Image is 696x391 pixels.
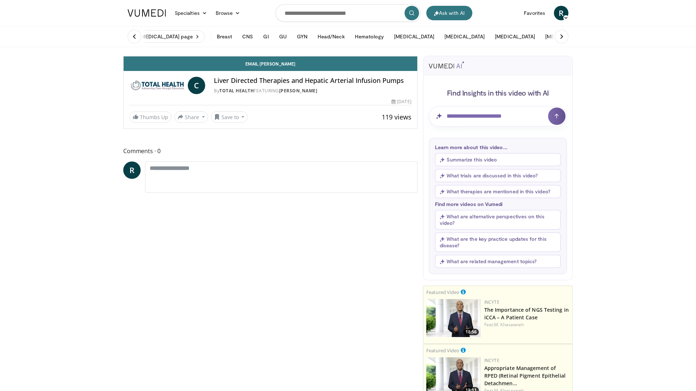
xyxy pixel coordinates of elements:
[490,29,539,44] button: [MEDICAL_DATA]
[123,161,141,179] a: R
[124,56,417,56] video-js: Video Player
[170,6,211,20] a: Specialties
[435,169,561,182] button: What trials are discussed in this video?
[435,144,561,150] p: Learn more about this video...
[238,29,257,44] button: CNS
[435,153,561,166] button: Summarize this video
[212,29,236,44] button: Breast
[275,29,291,44] button: GU
[188,77,205,94] a: C
[211,6,245,20] a: Browse
[429,106,567,126] input: Question for AI
[426,6,472,20] button: Ask with AI
[484,365,565,387] a: Appropriate Management of RPED (Retinal Pigment Epithelial Detachmen…
[429,88,567,97] h4: Find Insights in this video with AI
[390,29,439,44] button: [MEDICAL_DATA]
[214,77,411,85] h4: Liver Directed Therapies and Hepatic Arterial Infusion Pumps
[435,201,561,207] p: Find more videos on Vumedi
[426,299,481,337] img: 6827cc40-db74-4ebb-97c5-13e529cfd6fb.png.150x105_q85_crop-smart_upscale.png
[123,146,418,156] span: Comments 0
[382,113,411,121] span: 119 views
[484,321,569,328] div: Feat.
[484,357,500,363] a: Incyte
[494,321,524,328] a: M. Khasawneh
[313,29,349,44] button: Head/Neck
[219,88,254,94] a: Total Health
[279,88,318,94] a: [PERSON_NAME]
[124,56,417,71] a: Email [PERSON_NAME]
[129,77,185,94] img: Total Health
[211,111,248,123] button: Save to
[426,289,459,295] small: Featured Video
[484,306,569,321] a: The Importance of NGS Testing in iCCA – A Patient Case
[463,329,479,335] span: 18:56
[123,30,205,43] a: Visit [MEDICAL_DATA] page
[275,4,420,22] input: Search topics, interventions
[435,210,561,230] button: What are alternative perspectives on this video?
[435,255,561,268] button: What are related management topics?
[129,112,171,123] a: Thumbs Up
[259,29,273,44] button: GI
[519,6,550,20] a: Favorites
[440,29,489,44] button: [MEDICAL_DATA]
[128,9,166,17] img: VuMedi Logo
[435,185,561,198] button: What therapies are mentioned in this video?
[391,98,411,105] div: [DATE]
[435,232,561,252] button: What are the key practice updates for this disease?
[174,111,208,123] button: Share
[351,29,389,44] button: Hematology
[426,347,459,354] small: Featured Video
[214,88,411,94] div: By FEATURING
[429,61,464,68] img: vumedi-ai-logo.svg
[484,299,500,305] a: Incyte
[426,299,481,337] a: 18:56
[541,29,590,44] button: [MEDICAL_DATA]
[554,6,568,20] a: R
[293,29,312,44] button: GYN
